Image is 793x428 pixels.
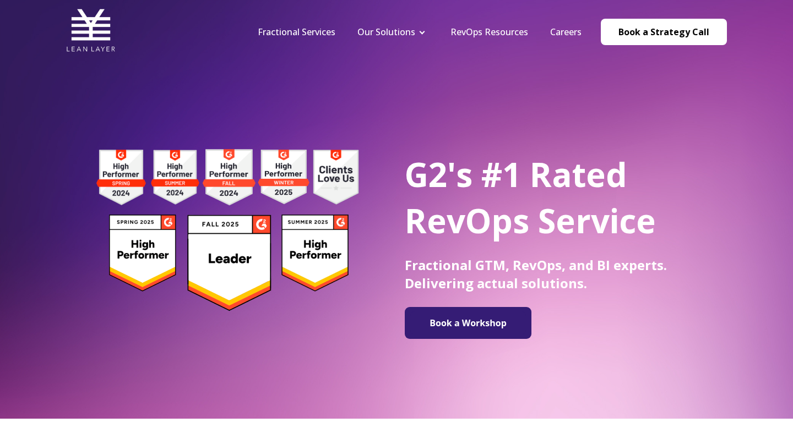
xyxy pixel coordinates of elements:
a: Our Solutions [357,26,415,38]
div: Navigation Menu [247,26,593,38]
span: Fractional GTM, RevOps, and BI experts. Delivering actual solutions. [405,256,667,292]
a: Fractional Services [258,26,335,38]
span: G2's #1 Rated RevOps Service [405,152,656,243]
a: Book a Strategy Call [601,19,727,45]
img: Lean Layer Logo [66,6,116,55]
img: g2 badges [77,146,377,314]
a: RevOps Resources [450,26,528,38]
a: Careers [550,26,582,38]
img: Book a Workshop [410,311,526,334]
